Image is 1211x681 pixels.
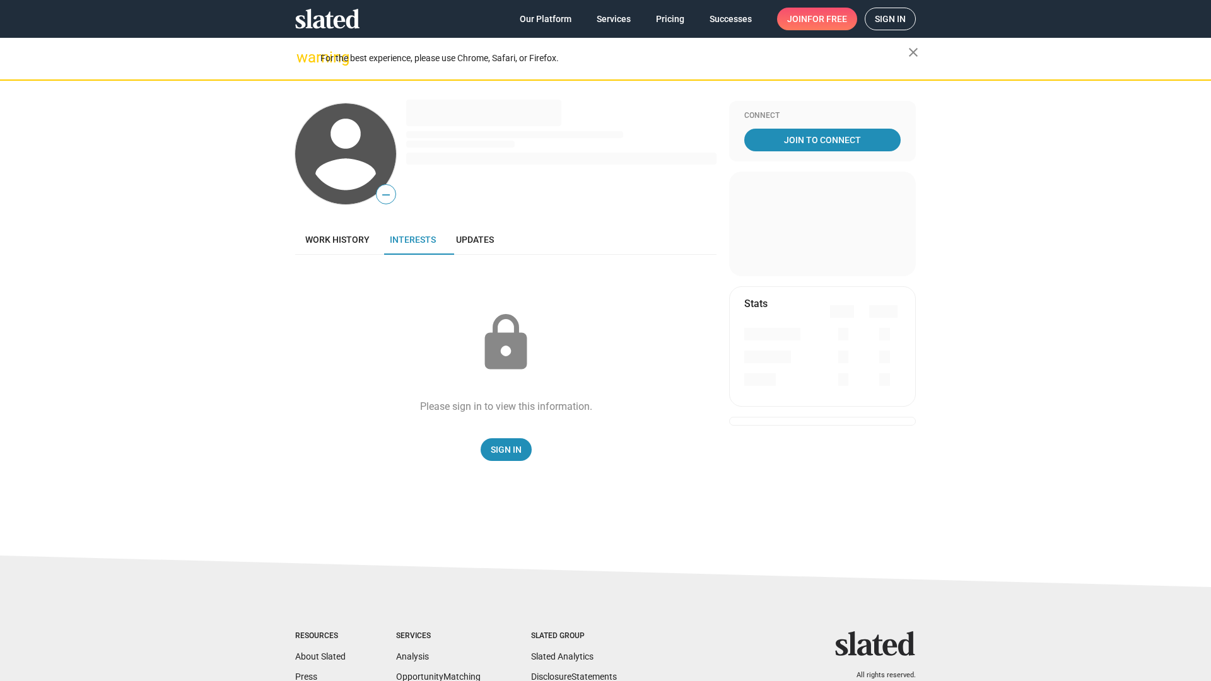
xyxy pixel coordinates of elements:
[807,8,847,30] span: for free
[520,8,571,30] span: Our Platform
[865,8,916,30] a: Sign in
[906,45,921,60] mat-icon: close
[456,235,494,245] span: Updates
[656,8,684,30] span: Pricing
[474,311,537,375] mat-icon: lock
[296,50,312,65] mat-icon: warning
[295,651,346,661] a: About Slated
[587,8,641,30] a: Services
[380,224,446,255] a: Interests
[320,50,908,67] div: For the best experience, please use Chrome, Safari, or Firefox.
[305,235,370,245] span: Work history
[787,8,847,30] span: Join
[744,129,901,151] a: Join To Connect
[597,8,631,30] span: Services
[390,235,436,245] span: Interests
[875,8,906,30] span: Sign in
[531,631,617,641] div: Slated Group
[377,187,395,203] span: —
[531,651,594,661] a: Slated Analytics
[491,438,522,461] span: Sign In
[295,224,380,255] a: Work history
[646,8,694,30] a: Pricing
[396,651,429,661] a: Analysis
[744,111,901,121] div: Connect
[699,8,762,30] a: Successes
[744,297,768,310] mat-card-title: Stats
[710,8,752,30] span: Successes
[510,8,582,30] a: Our Platform
[396,631,481,641] div: Services
[295,631,346,641] div: Resources
[420,400,592,413] div: Please sign in to view this information.
[446,224,504,255] a: Updates
[747,129,898,151] span: Join To Connect
[777,8,857,30] a: Joinfor free
[481,438,532,461] a: Sign In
